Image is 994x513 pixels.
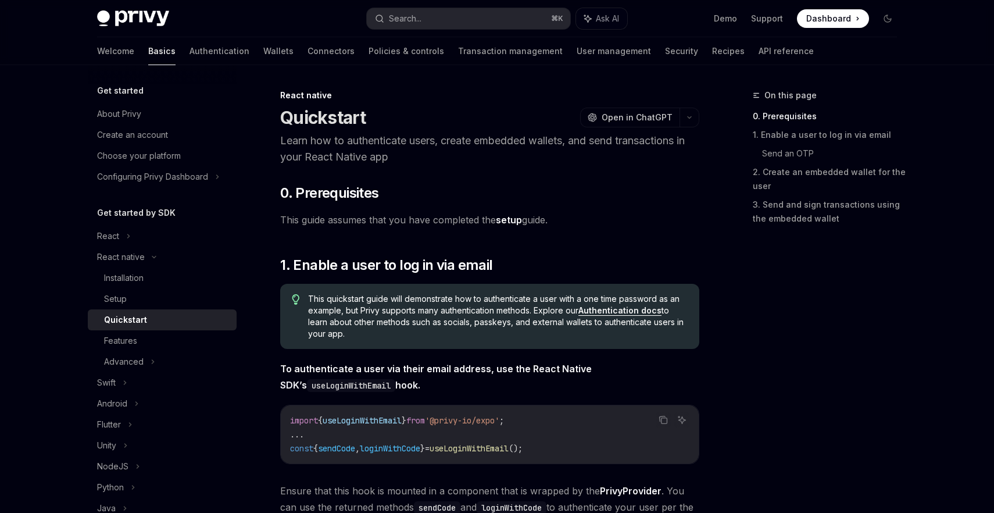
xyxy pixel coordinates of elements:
[576,8,627,29] button: Ask AI
[759,37,814,65] a: API reference
[753,126,906,144] a: 1. Enable a user to log in via email
[97,170,208,184] div: Configuring Privy Dashboard
[806,13,851,24] span: Dashboard
[88,288,237,309] a: Setup
[308,293,688,340] span: This quickstart guide will demonstrate how to authenticate a user with a one time password as an ...
[280,184,378,202] span: 0. Prerequisites
[369,37,444,65] a: Policies & controls
[97,10,169,27] img: dark logo
[389,12,421,26] div: Search...
[602,112,673,123] span: Open in ChatGPT
[290,415,318,426] span: import
[97,459,128,473] div: NodeJS
[97,37,134,65] a: Welcome
[88,124,237,145] a: Create an account
[712,37,745,65] a: Recipes
[280,256,492,275] span: 1. Enable a user to log in via email
[97,250,145,264] div: React native
[280,212,699,228] span: This guide assumes that you have completed the guide.
[674,412,689,427] button: Ask AI
[318,415,323,426] span: {
[97,418,121,432] div: Flutter
[104,355,144,369] div: Advanced
[406,415,425,426] span: from
[656,412,671,427] button: Copy the contents from the code block
[97,376,116,390] div: Swift
[97,480,124,494] div: Python
[97,229,119,243] div: React
[97,128,168,142] div: Create an account
[280,133,699,165] p: Learn how to authenticate users, create embedded wallets, and send transactions in your React Nat...
[580,108,680,127] button: Open in ChatGPT
[360,443,420,454] span: loginWithCode
[600,485,662,497] a: PrivyProvider
[499,415,504,426] span: ;
[97,149,181,163] div: Choose your platform
[104,313,147,327] div: Quickstart
[88,330,237,351] a: Features
[355,443,360,454] span: ,
[753,163,906,195] a: 2. Create an embedded wallet for the user
[104,271,144,285] div: Installation
[97,84,144,98] h5: Get started
[97,206,176,220] h5: Get started by SDK
[263,37,294,65] a: Wallets
[751,13,783,24] a: Support
[367,8,570,29] button: Search...⌘K
[577,37,651,65] a: User management
[97,397,127,411] div: Android
[292,294,300,305] svg: Tip
[308,37,355,65] a: Connectors
[280,107,366,128] h1: Quickstart
[665,37,698,65] a: Security
[189,37,249,65] a: Authentication
[420,443,425,454] span: }
[307,379,395,392] code: useLoginWithEmail
[280,90,699,101] div: React native
[551,14,563,23] span: ⌘ K
[797,9,869,28] a: Dashboard
[878,9,897,28] button: Toggle dark mode
[425,443,430,454] span: =
[323,415,402,426] span: useLoginWithEmail
[596,13,619,24] span: Ask AI
[290,429,304,440] span: ...
[578,305,662,316] a: Authentication docs
[496,214,522,226] a: setup
[753,195,906,228] a: 3. Send and sign transactions using the embedded wallet
[290,443,313,454] span: const
[509,443,523,454] span: ();
[88,145,237,166] a: Choose your platform
[88,268,237,288] a: Installation
[104,334,137,348] div: Features
[402,415,406,426] span: }
[104,292,127,306] div: Setup
[148,37,176,65] a: Basics
[97,107,141,121] div: About Privy
[714,13,737,24] a: Demo
[764,88,817,102] span: On this page
[458,37,563,65] a: Transaction management
[762,144,906,163] a: Send an OTP
[430,443,509,454] span: useLoginWithEmail
[280,363,592,391] strong: To authenticate a user via their email address, use the React Native SDK’s hook.
[753,107,906,126] a: 0. Prerequisites
[88,104,237,124] a: About Privy
[88,309,237,330] a: Quickstart
[97,439,116,453] div: Unity
[318,443,355,454] span: sendCode
[425,415,499,426] span: '@privy-io/expo'
[313,443,318,454] span: {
